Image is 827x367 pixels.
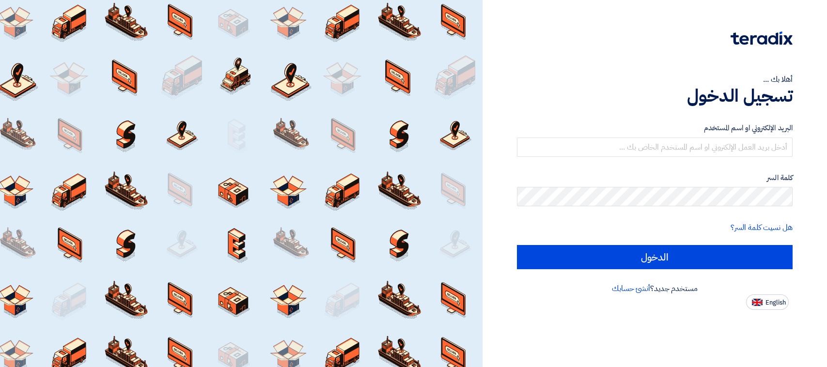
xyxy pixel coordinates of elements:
label: البريد الإلكتروني او اسم المستخدم [517,122,793,134]
div: مستخدم جديد؟ [517,283,793,294]
button: English [746,294,789,310]
input: الدخول [517,245,793,269]
img: Teradix logo [731,31,793,45]
input: أدخل بريد العمل الإلكتروني او اسم المستخدم الخاص بك ... [517,138,793,157]
img: en-US.png [752,299,763,306]
div: أهلا بك ... [517,74,793,85]
a: أنشئ حسابك [612,283,650,294]
span: English [765,299,786,306]
a: هل نسيت كلمة السر؟ [731,222,793,233]
h1: تسجيل الدخول [517,85,793,107]
label: كلمة السر [517,172,793,183]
